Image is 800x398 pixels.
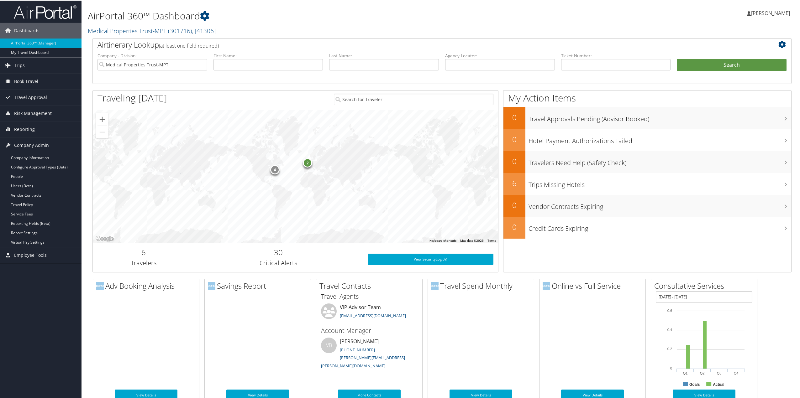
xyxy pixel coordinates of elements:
h3: Travelers Need Help (Safety Check) [529,155,791,167]
img: domo-logo.png [431,282,439,289]
label: Company - Division: [97,52,207,58]
text: Q4 [734,371,739,375]
h3: Travel Approvals Pending (Advisor Booked) [529,111,791,123]
span: Travel Approval [14,89,47,105]
h2: 0 [503,221,525,232]
span: Company Admin [14,137,49,152]
a: Medical Properties Trust-MPT [88,26,216,34]
h1: Traveling [DATE] [97,91,167,104]
span: Risk Management [14,105,52,121]
h2: Savings Report [208,280,311,291]
label: Agency Locator: [445,52,555,58]
h1: My Action Items [503,91,791,104]
img: domo-logo.png [208,282,215,289]
h2: Online vs Full Service [543,280,645,291]
div: 4 [270,164,280,174]
a: View SecurityLogic® [368,253,493,264]
h2: 0 [503,133,525,144]
span: Employee Tools [14,247,47,262]
tspan: 0 [670,366,672,370]
h3: Vendor Contracts Expiring [529,199,791,210]
h2: Airtinerary Lookup [97,39,728,49]
h2: Travel Contacts [319,280,422,291]
button: Keyboard shortcuts [429,238,456,242]
span: , [ 41306 ] [192,26,216,34]
li: [PERSON_NAME] [318,337,421,370]
a: [PHONE_NUMBER] [340,346,375,352]
span: ( 301716 ) [168,26,192,34]
button: Search [677,58,787,71]
tspan: 0.2 [667,346,672,350]
label: Ticket Number: [561,52,671,58]
h2: 0 [503,155,525,166]
h2: 0 [503,111,525,122]
h3: Critical Alerts [199,258,358,267]
img: Google [94,234,115,242]
span: Dashboards [14,22,39,38]
h1: AirPortal 360™ Dashboard [88,9,560,22]
text: Actual [713,382,724,386]
a: Terms (opens in new tab) [487,238,496,242]
text: Q2 [700,371,705,375]
tspan: 0.4 [667,327,672,331]
a: 0Travelers Need Help (Safety Check) [503,150,791,172]
div: 2 [303,158,313,167]
h3: Trips Missing Hotels [529,177,791,189]
h3: Travelers [97,258,189,267]
button: Zoom in [96,112,108,125]
text: Q3 [717,371,722,375]
h3: Credit Cards Expiring [529,220,791,232]
li: VIP Advisor Team [318,303,421,323]
h2: 6 [97,246,189,257]
label: Last Name: [329,52,439,58]
h3: Hotel Payment Authorizations Failed [529,133,791,145]
img: airportal-logo.png [14,4,76,19]
a: 0Hotel Payment Authorizations Failed [503,128,791,150]
span: Trips [14,57,25,73]
a: 6Trips Missing Hotels [503,172,791,194]
h3: Travel Agents [321,292,418,300]
a: Open this area in Google Maps (opens a new window) [94,234,115,242]
h2: 6 [503,177,525,188]
h2: Travel Spend Monthly [431,280,534,291]
span: (at least one field required) [159,42,219,49]
a: [PERSON_NAME][EMAIL_ADDRESS][PERSON_NAME][DOMAIN_NAME] [321,354,405,368]
img: domo-logo.png [543,282,550,289]
text: Goals [689,382,700,386]
h3: Account Manager [321,326,418,334]
span: [PERSON_NAME] [751,9,790,16]
span: Reporting [14,121,35,137]
h2: Consultative Services [654,280,757,291]
img: domo-logo.png [96,282,104,289]
div: VB [321,337,337,353]
h2: Adv Booking Analysis [96,280,199,291]
h2: 0 [503,199,525,210]
a: [PERSON_NAME] [747,3,796,22]
input: Search for Traveler [334,93,493,105]
text: Q1 [683,371,688,375]
label: First Name: [213,52,323,58]
h2: 30 [199,246,358,257]
a: 0Travel Approvals Pending (Advisor Booked) [503,106,791,128]
span: Map data ©2025 [460,238,484,242]
a: 0Vendor Contracts Expiring [503,194,791,216]
a: 0Credit Cards Expiring [503,216,791,238]
a: [EMAIL_ADDRESS][DOMAIN_NAME] [340,312,406,318]
button: Zoom out [96,125,108,138]
tspan: 0.6 [667,308,672,312]
span: Book Travel [14,73,38,89]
